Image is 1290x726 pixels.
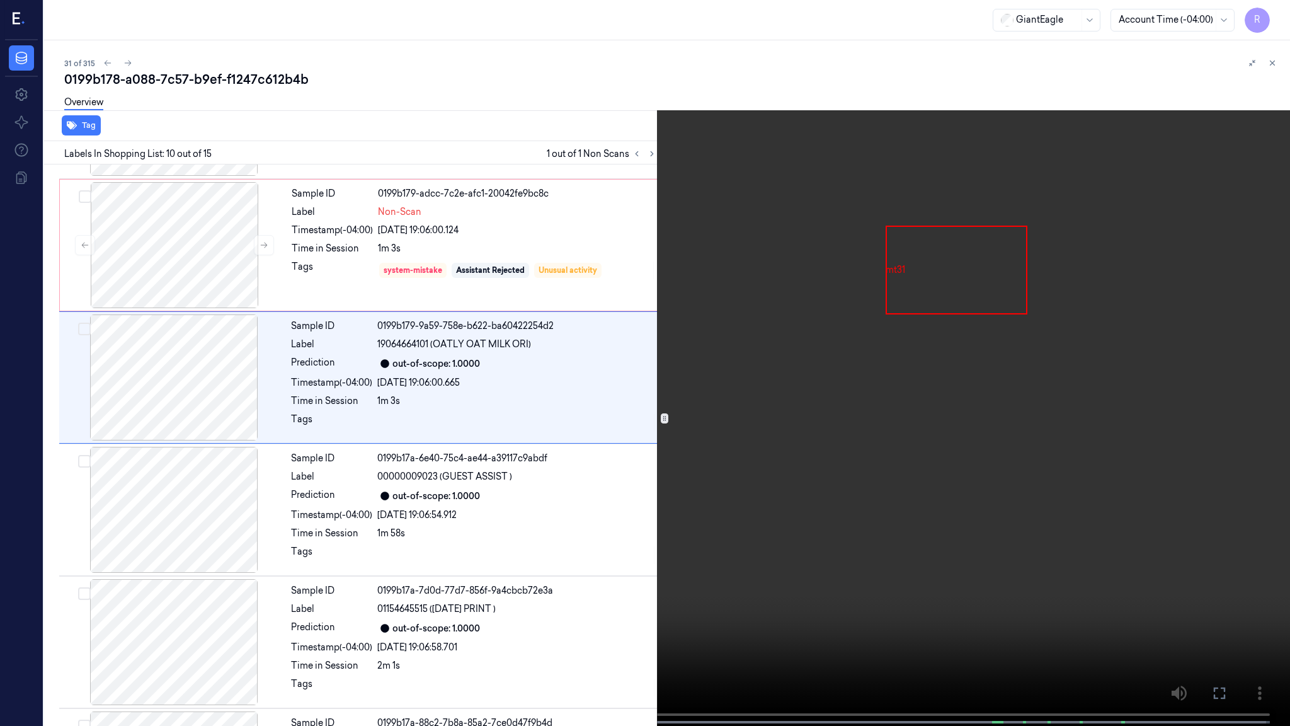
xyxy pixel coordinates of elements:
[377,641,657,654] div: [DATE] 19:06:58.701
[62,115,101,135] button: Tag
[456,265,525,276] div: Assistant Rejected
[392,490,480,503] div: out-of-scope: 1.0000
[384,265,442,276] div: system-mistake
[291,338,372,351] div: Label
[291,659,372,672] div: Time in Session
[377,395,657,408] div: 1m 3s
[64,71,1280,88] div: 0199b178-a088-7c57-b9ef-f1247c612b4b
[392,357,480,371] div: out-of-scope: 1.0000
[392,622,480,635] div: out-of-scope: 1.0000
[291,509,372,522] div: Timestamp (-04:00)
[291,356,372,371] div: Prediction
[291,602,372,616] div: Label
[291,545,372,565] div: Tags
[291,452,372,465] div: Sample ID
[291,488,372,504] div: Prediction
[64,96,103,110] a: Overview
[78,455,91,468] button: Select row
[377,320,657,333] div: 0199b179-9a59-758e-b622-ba60422254d2
[291,621,372,636] div: Prediction
[292,224,373,237] div: Timestamp (-04:00)
[378,187,656,200] div: 0199b179-adcc-7c2e-afc1-20042fe9bc8c
[377,376,657,389] div: [DATE] 19:06:00.665
[377,659,657,672] div: 2m 1s
[378,205,421,219] span: Non-Scan
[292,205,373,219] div: Label
[292,260,373,280] div: Tags
[291,470,372,483] div: Label
[292,187,373,200] div: Sample ID
[377,338,531,351] span: 19064664101 (OATLY OAT MILK ORI)
[377,527,657,540] div: 1m 58s
[78,587,91,600] button: Select row
[291,641,372,654] div: Timestamp (-04:00)
[377,509,657,522] div: [DATE] 19:06:54.912
[377,584,657,597] div: 0199b17a-7d0d-77d7-856f-9a4cbcb72e3a
[291,395,372,408] div: Time in Session
[291,527,372,540] div: Time in Session
[291,677,372,698] div: Tags
[378,224,656,237] div: [DATE] 19:06:00.124
[78,323,91,335] button: Select row
[377,602,496,616] span: 01154645515 ([DATE] PRINT )
[547,146,659,161] span: 1 out of 1 Non Scans
[377,452,657,465] div: 0199b17a-6e40-75c4-ae44-a39117c9abdf
[79,190,91,203] button: Select row
[291,584,372,597] div: Sample ID
[291,376,372,389] div: Timestamp (-04:00)
[377,470,512,483] span: 00000009023 (GUEST ASSIST )
[1245,8,1270,33] button: R
[64,147,212,161] span: Labels In Shopping List: 10 out of 15
[539,265,597,276] div: Unusual activity
[378,242,656,255] div: 1m 3s
[291,320,372,333] div: Sample ID
[64,58,95,69] span: 31 of 315
[291,413,372,433] div: Tags
[292,242,373,255] div: Time in Session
